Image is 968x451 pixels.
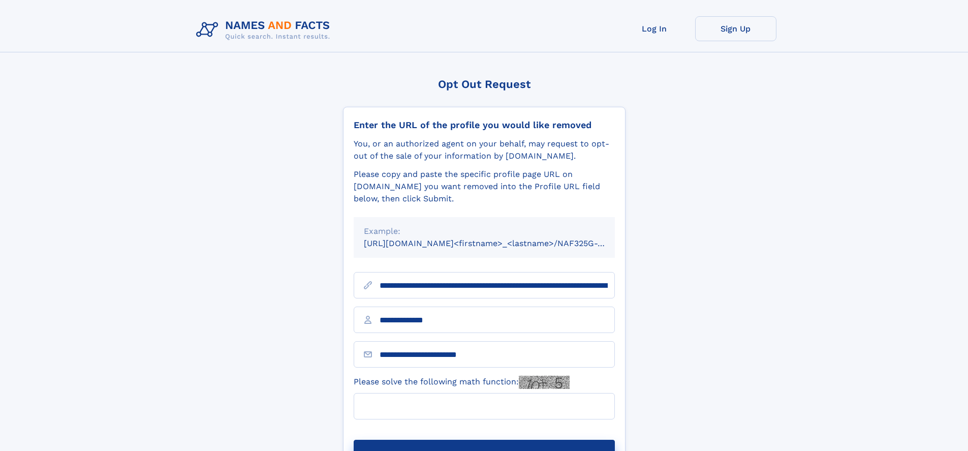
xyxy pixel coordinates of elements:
label: Please solve the following math function: [354,376,570,389]
div: Enter the URL of the profile you would like removed [354,119,615,131]
a: Log In [614,16,695,41]
a: Sign Up [695,16,776,41]
div: Please copy and paste the specific profile page URL on [DOMAIN_NAME] you want removed into the Pr... [354,168,615,205]
small: [URL][DOMAIN_NAME]<firstname>_<lastname>/NAF325G-xxxxxxxx [364,238,634,248]
div: You, or an authorized agent on your behalf, may request to opt-out of the sale of your informatio... [354,138,615,162]
img: Logo Names and Facts [192,16,338,44]
div: Example: [364,225,605,237]
div: Opt Out Request [343,78,626,91]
